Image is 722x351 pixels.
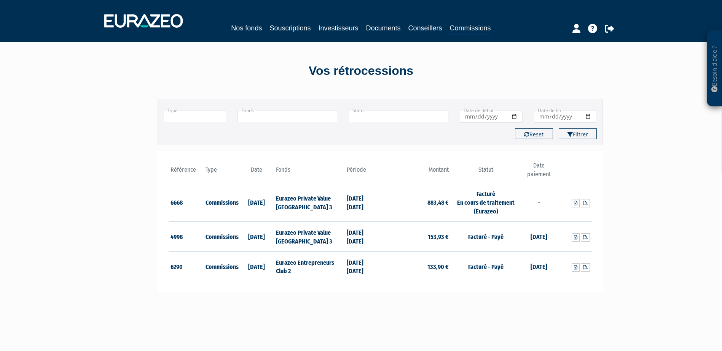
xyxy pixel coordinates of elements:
a: Investisseurs [318,23,358,33]
th: Type [204,161,239,183]
img: 1732889491-logotype_eurazeo_blanc_rvb.png [104,14,183,28]
td: Eurazeo Private Value [GEOGRAPHIC_DATA] 3 [274,221,344,251]
td: 153,93 € [380,221,451,251]
a: Conseillers [408,23,442,33]
td: 6290 [169,251,204,281]
a: Commissions [450,23,491,35]
td: [DATE] [DATE] [345,183,380,222]
td: 4998 [169,221,204,251]
td: [DATE] [521,251,556,281]
td: 883,48 € [380,183,451,222]
a: Souscriptions [269,23,311,33]
td: 133,90 € [380,251,451,281]
th: Période [345,161,380,183]
td: Facturé - Payé [451,251,521,281]
td: 6668 [169,183,204,222]
td: [DATE] [521,221,556,251]
th: Fonds [274,161,344,183]
td: Commissions [204,183,239,222]
td: [DATE] [239,251,274,281]
td: [DATE] [239,221,274,251]
td: [DATE] [239,183,274,222]
td: Commissions [204,251,239,281]
th: Montant [380,161,451,183]
th: Référence [169,161,204,183]
td: - [521,183,556,222]
td: Eurazeo Private Value [GEOGRAPHIC_DATA] 3 [274,183,344,222]
p: Besoin d'aide ? [710,35,719,103]
button: Filtrer [559,128,597,139]
td: Eurazeo Entrepreneurs Club 2 [274,251,344,281]
div: Vos rétrocessions [144,62,578,80]
button: Reset [515,128,553,139]
th: Date [239,161,274,183]
a: Nos fonds [231,23,262,33]
th: Date paiement [521,161,556,183]
td: [DATE] [DATE] [345,251,380,281]
td: Commissions [204,221,239,251]
td: [DATE] [DATE] [345,221,380,251]
th: Statut [451,161,521,183]
a: Documents [366,23,401,33]
td: Facturé En cours de traitement (Eurazeo) [451,183,521,222]
td: Facturé - Payé [451,221,521,251]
